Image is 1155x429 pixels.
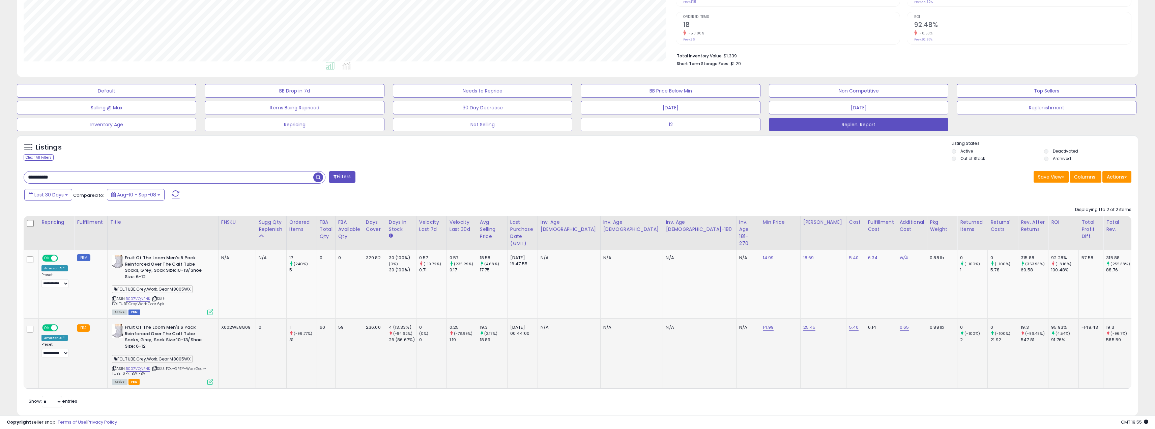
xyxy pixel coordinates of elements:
[930,219,954,233] div: Pkg Weight
[900,219,924,233] div: Additional Cost
[990,219,1015,233] div: Returns' Costs
[125,324,207,351] b: Fruit Of The Loom Men's 6 Pack Reinforced Over The Calf Tube Socks, Grey, Sock Size:10-13/Shoe Si...
[1110,261,1130,267] small: (255.88%)
[41,265,68,271] div: Amazon AI *
[128,310,141,315] span: FBM
[484,331,497,336] small: (2.17%)
[1102,171,1131,183] button: Actions
[256,216,287,250] th: Please note that this number is a calculation based on your required days of coverage and your ve...
[603,255,658,261] div: N/A
[868,254,878,261] a: 6.34
[77,324,89,332] small: FBA
[450,267,477,273] div: 0.17
[1070,171,1101,183] button: Columns
[1110,331,1127,336] small: (-96.7%)
[763,324,774,331] a: 14.99
[389,324,416,330] div: 4 (13.33%)
[393,331,412,336] small: (-84.62%)
[739,324,755,330] div: N/A
[29,398,77,404] span: Show: entries
[900,324,909,331] a: 0.65
[510,324,532,337] div: [DATE] 00:44:00
[1106,337,1133,343] div: 585.59
[389,255,416,261] div: 30 (100%)
[1034,171,1069,183] button: Save View
[930,255,952,261] div: 0.88 lb
[914,15,1131,19] span: ROI
[803,219,843,226] div: [PERSON_NAME]
[1021,267,1048,273] div: 69.58
[510,255,532,267] div: [DATE] 16:47:55
[1021,324,1048,330] div: 19.3
[868,324,892,330] div: 6.14
[36,143,62,152] h5: Listings
[957,101,1136,114] button: Replenishment
[1081,219,1100,240] div: Total Profit Diff.
[289,267,317,273] div: 5
[393,84,572,98] button: Needs to Reprice
[900,254,908,261] a: N/A
[1074,173,1095,180] span: Columns
[289,324,317,330] div: 1
[957,84,1136,98] button: Top Sellers
[581,101,760,114] button: [DATE]
[454,331,472,336] small: (-78.99%)
[677,53,723,59] b: Total Inventory Value:
[43,325,51,331] span: ON
[450,255,477,261] div: 0.57
[1106,267,1133,273] div: 88.76
[205,84,384,98] button: BB Drop in 7d
[112,366,206,376] span: | SKU: FOL-GREY-WorkGear-TUBE-6Pk-BWIFBA
[683,21,900,30] h2: 18
[112,255,123,268] img: 5161E1HD5HL._SL40_.jpg
[205,118,384,131] button: Repricing
[1053,148,1078,154] label: Deactivated
[112,355,193,363] span: FOL.TUBE.Grey.Work.Gear.M8005WX
[221,219,253,226] div: FNSKU
[77,254,90,261] small: FBM
[205,101,384,114] button: Items Being Repriced
[480,267,507,273] div: 17.75
[419,324,446,330] div: 0
[917,31,932,36] small: -0.53%
[603,219,660,233] div: Inv. Age [DEMOGRAPHIC_DATA]
[419,337,446,343] div: 0
[41,219,71,226] div: Repricing
[1081,324,1098,330] div: -148.43
[914,37,932,42] small: Prev: 92.97%
[112,296,165,306] span: | SKU: FOL.TUBE.Grey.Work.Gear.6pk
[739,255,755,261] div: N/A
[1056,261,1071,267] small: (-8.16%)
[1025,261,1044,267] small: (353.98%)
[454,261,473,267] small: (235.29%)
[320,219,333,240] div: FBA Total Qty
[450,324,477,330] div: 0.25
[964,261,980,267] small: (-100%)
[914,21,1131,30] h2: 92.48%
[125,255,207,281] b: Fruit Of The Loom Men's 6 Pack Reinforced Over The Calf Tube Socks, Grey, Sock Size:10-13/Shoe Si...
[480,337,507,343] div: 18.89
[450,219,474,233] div: Velocity Last 30d
[259,324,281,330] div: 0
[868,219,894,233] div: Fulfillment Cost
[289,255,317,261] div: 17
[666,255,731,261] div: N/A
[112,310,127,315] span: All listings currently available for purchase on Amazon
[990,255,1018,261] div: 0
[1051,255,1078,261] div: 92.28%
[581,84,760,98] button: BB Price Below Min
[389,219,413,233] div: Days In Stock
[960,267,987,273] div: 1
[112,285,193,293] span: FOL.TUBE.Grey.Work.Gear.M8005WX
[289,337,317,343] div: 31
[1081,255,1098,261] div: 57.58
[769,118,948,131] button: Replen. Report
[389,337,416,343] div: 26 (86.67%)
[259,255,281,261] div: N/A
[389,233,393,239] small: Days In Stock.
[960,324,987,330] div: 0
[294,331,312,336] small: (-96.77%)
[73,192,104,198] span: Compared to:
[112,379,127,385] span: All listings currently available for purchase on Amazon
[1106,255,1133,261] div: 315.88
